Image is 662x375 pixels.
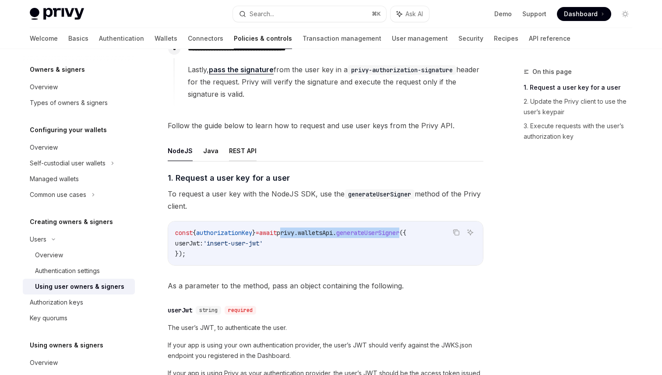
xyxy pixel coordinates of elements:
[229,140,257,161] button: REST API
[494,28,518,49] a: Recipes
[256,229,259,237] span: =
[199,307,218,314] span: string
[259,229,277,237] span: await
[30,297,83,308] div: Authorization keys
[30,28,58,49] a: Welcome
[30,98,108,108] div: Types of owners & signers
[303,28,381,49] a: Transaction management
[203,140,218,161] button: Java
[30,217,113,227] h5: Creating owners & signers
[23,79,135,95] a: Overview
[168,119,483,132] span: Follow the guide below to learn how to request and use user keys from the Privy API.
[168,340,483,361] span: If your app is using your own authentication provider, the user’s JWT should verify against the J...
[557,7,611,21] a: Dashboard
[522,10,546,18] a: Support
[30,340,103,350] h5: Using owners & signers
[168,322,483,333] span: The user’s JWT, to authenticate the user.
[233,6,386,22] button: Search...⌘K
[345,189,415,199] code: generateUserSigner
[451,227,462,238] button: Copy the contents from the code block
[30,158,106,168] div: Self-custodial user wallets
[336,229,399,237] span: generateUserSigner
[188,63,483,100] span: Lastly, from the user key in a header for the request. Privy will verify the signature and execut...
[175,229,193,237] span: const
[30,357,58,368] div: Overview
[372,11,381,18] span: ⌘ K
[35,266,100,276] div: Authentication settings
[30,125,107,135] h5: Configuring your wallets
[23,247,135,263] a: Overview
[252,229,256,237] span: }
[35,250,63,260] div: Overview
[196,229,252,237] span: authorizationKey
[99,28,144,49] a: Authentication
[30,142,58,153] div: Overview
[168,306,192,315] div: userJwt
[524,95,639,119] a: 2. Update the Privy client to use the user’s keypair
[23,294,135,310] a: Authorization keys
[168,280,483,292] span: As a parameter to the method, pass an object containing the following.
[405,10,423,18] span: Ask AI
[392,28,448,49] a: User management
[23,140,135,155] a: Overview
[168,172,290,184] span: 1. Request a user key for a user
[494,10,512,18] a: Demo
[333,229,336,237] span: .
[524,81,639,95] a: 1. Request a user key for a user
[225,306,256,315] div: required
[23,279,135,294] a: Using user owners & signers
[209,65,274,74] a: pass the signature
[23,355,135,371] a: Overview
[524,119,639,144] a: 3. Execute requests with the user’s authorization key
[529,28,570,49] a: API reference
[30,64,85,75] h5: Owners & signers
[168,140,193,161] button: NodeJS
[155,28,177,49] a: Wallets
[30,8,84,20] img: light logo
[458,28,483,49] a: Security
[277,229,294,237] span: privy
[23,171,135,187] a: Managed wallets
[193,229,196,237] span: {
[564,10,598,18] span: Dashboard
[294,229,298,237] span: .
[532,67,572,77] span: On this page
[348,65,456,75] code: privy-authorization-signature
[23,310,135,326] a: Key quorums
[68,28,88,49] a: Basics
[298,229,333,237] span: walletsApi
[250,9,274,19] div: Search...
[23,263,135,279] a: Authentication settings
[399,229,406,237] span: ({
[175,239,203,247] span: userJwt:
[30,174,79,184] div: Managed wallets
[175,250,186,258] span: });
[30,313,67,323] div: Key quorums
[203,239,263,247] span: 'insert-user-jwt'
[23,95,135,111] a: Types of owners & signers
[30,82,58,92] div: Overview
[618,7,632,21] button: Toggle dark mode
[234,28,292,49] a: Policies & controls
[391,6,429,22] button: Ask AI
[30,189,86,200] div: Common use cases
[30,234,46,245] div: Users
[188,28,223,49] a: Connectors
[35,281,124,292] div: Using user owners & signers
[168,188,483,212] span: To request a user key with the NodeJS SDK, use the method of the Privy client.
[465,227,476,238] button: Ask AI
